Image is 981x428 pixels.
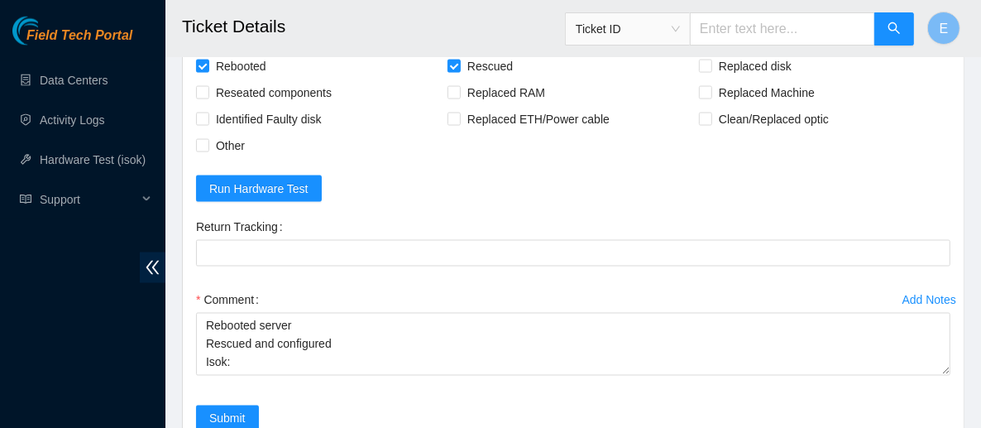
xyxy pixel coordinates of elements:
span: Run Hardware Test [209,180,309,198]
span: Replaced Machine [712,79,821,106]
label: Comment [196,286,266,313]
span: Rescued [461,53,519,79]
span: Submit [209,410,246,428]
span: double-left [140,252,165,283]
button: E [927,12,960,45]
span: read [20,194,31,205]
span: Replaced disk [712,53,798,79]
span: E [940,18,949,39]
span: Replaced ETH/Power cable [461,106,616,132]
span: Other [209,132,251,159]
button: search [874,12,914,46]
button: Add Notes [902,286,957,313]
input: Return Tracking [196,240,950,267]
span: Ticket ID [576,17,680,41]
a: Hardware Test (isok) [40,153,146,166]
div: Add Notes [902,294,956,305]
label: Return Tracking [196,214,290,240]
span: Field Tech Portal [26,28,132,44]
input: Enter text here... [690,12,875,46]
span: Support [40,183,137,216]
span: Clean/Replaced optic [712,106,835,132]
span: Reseated components [209,79,338,106]
span: search [888,22,901,37]
a: Data Centers [40,74,108,87]
a: Activity Logs [40,113,105,127]
textarea: Comment [196,313,950,376]
span: Identified Faulty disk [209,106,328,132]
button: Run Hardware Test [196,176,322,202]
img: Akamai Technologies [12,17,84,46]
span: Replaced RAM [461,79,552,106]
a: Akamai TechnologiesField Tech Portal [12,30,132,51]
span: Rebooted [209,53,273,79]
